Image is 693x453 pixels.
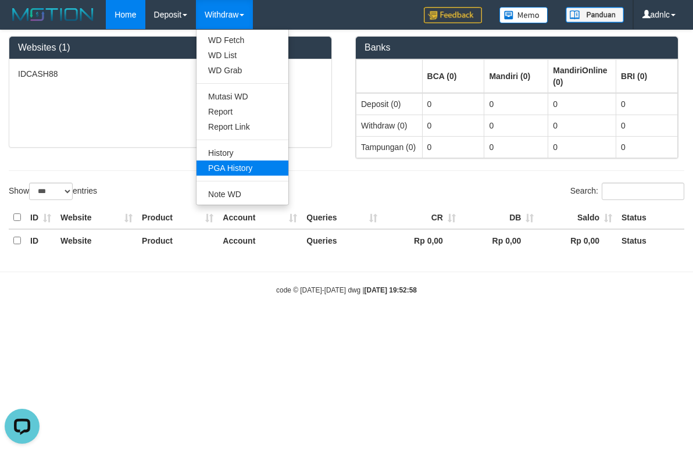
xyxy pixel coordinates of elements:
[484,93,548,115] td: 0
[538,206,617,229] th: Saldo
[356,59,423,93] th: Group: activate to sort column ascending
[422,136,484,158] td: 0
[617,206,684,229] th: Status
[56,229,137,252] th: Website
[276,286,417,294] small: code © [DATE]-[DATE] dwg |
[422,115,484,136] td: 0
[566,7,624,23] img: panduan.png
[197,187,288,202] a: Note WD
[365,42,669,53] h3: Banks
[302,229,382,252] th: Queries
[499,7,548,23] img: Button%20Memo.svg
[356,93,423,115] td: Deposit (0)
[137,229,218,252] th: Product
[616,59,678,93] th: Group: activate to sort column ascending
[424,7,482,23] img: Feedback.jpg
[197,48,288,63] a: WD List
[5,5,40,40] button: Open LiveChat chat widget
[484,115,548,136] td: 0
[548,115,616,136] td: 0
[538,229,617,252] th: Rp 0,00
[616,136,678,158] td: 0
[29,183,73,200] select: Showentries
[548,93,616,115] td: 0
[197,33,288,48] a: WD Fetch
[26,229,56,252] th: ID
[56,206,137,229] th: Website
[616,93,678,115] td: 0
[484,59,548,93] th: Group: activate to sort column ascending
[218,206,302,229] th: Account
[616,115,678,136] td: 0
[422,93,484,115] td: 0
[356,136,423,158] td: Tampungan (0)
[570,183,684,200] label: Search:
[197,160,288,176] a: PGA History
[26,206,56,229] th: ID
[602,183,684,200] input: Search:
[18,68,323,80] p: IDCASH88
[9,6,97,23] img: MOTION_logo.png
[382,229,460,252] th: Rp 0,00
[197,104,288,119] a: Report
[617,229,684,252] th: Status
[356,115,423,136] td: Withdraw (0)
[484,136,548,158] td: 0
[18,42,323,53] h3: Websites (1)
[548,59,616,93] th: Group: activate to sort column ascending
[460,229,539,252] th: Rp 0,00
[365,286,417,294] strong: [DATE] 19:52:58
[197,145,288,160] a: History
[197,119,288,134] a: Report Link
[218,229,302,252] th: Account
[197,89,288,104] a: Mutasi WD
[548,136,616,158] td: 0
[137,206,218,229] th: Product
[460,206,539,229] th: DB
[422,59,484,93] th: Group: activate to sort column ascending
[9,183,97,200] label: Show entries
[382,206,460,229] th: CR
[302,206,382,229] th: Queries
[197,63,288,78] a: WD Grab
